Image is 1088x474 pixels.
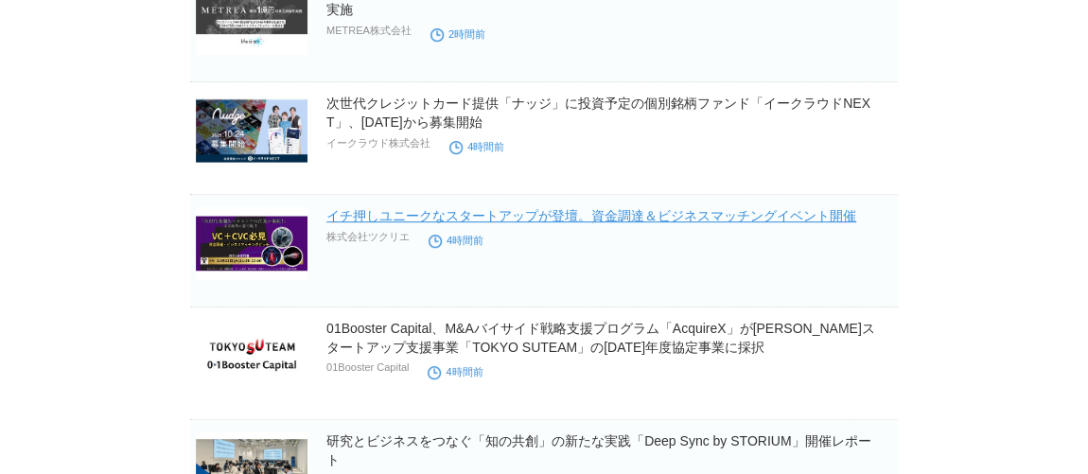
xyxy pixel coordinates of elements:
[428,366,483,377] time: 4時間前
[449,141,504,152] time: 4時間前
[326,208,856,223] a: イチ押しユニークなスタートアップが登壇。資金調達＆ビジネスマッチングイベント開催
[326,24,412,38] p: METREA株式会社
[429,235,483,246] time: 4時間前
[196,206,307,280] img: イチ押しユニークなスタートアップが登壇。資金調達＆ビジネスマッチングイベント開催
[196,94,307,167] img: 次世代クレジットカード提供「ナッジ」に投資予定の個別銘柄ファンド「イークラウドNEXT」、10月24日から募集開始
[326,321,875,355] a: 01Booster Capital、M&Aバイサイド戦略支援プログラム「AcquireX」が[PERSON_NAME]スタートアップ支援事業「TOKYO SUTEAM」の[DATE]年度協定事業に採択
[326,96,870,130] a: 次世代クレジットカード提供「ナッジ」に投資予定の個別銘柄ファンド「イークラウドNEXT」、[DATE]から募集開始
[326,136,430,150] p: イークラウド株式会社
[326,230,410,244] p: 株式会社ツクリエ
[326,361,409,373] p: 01Booster Capital
[430,28,485,40] time: 2時間前
[326,433,870,467] a: 研究とビジネスをつなぐ「知の共創」の新たな実践「Deep Sync by STORIUM」開催レポート
[196,319,307,393] img: 01Booster Capital、M&Aバイサイド戦略支援プログラム「AcquireX」が東京都スタートアップ支援事業「TOKYO SUTEAM」の令和7年度協定事業に採択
